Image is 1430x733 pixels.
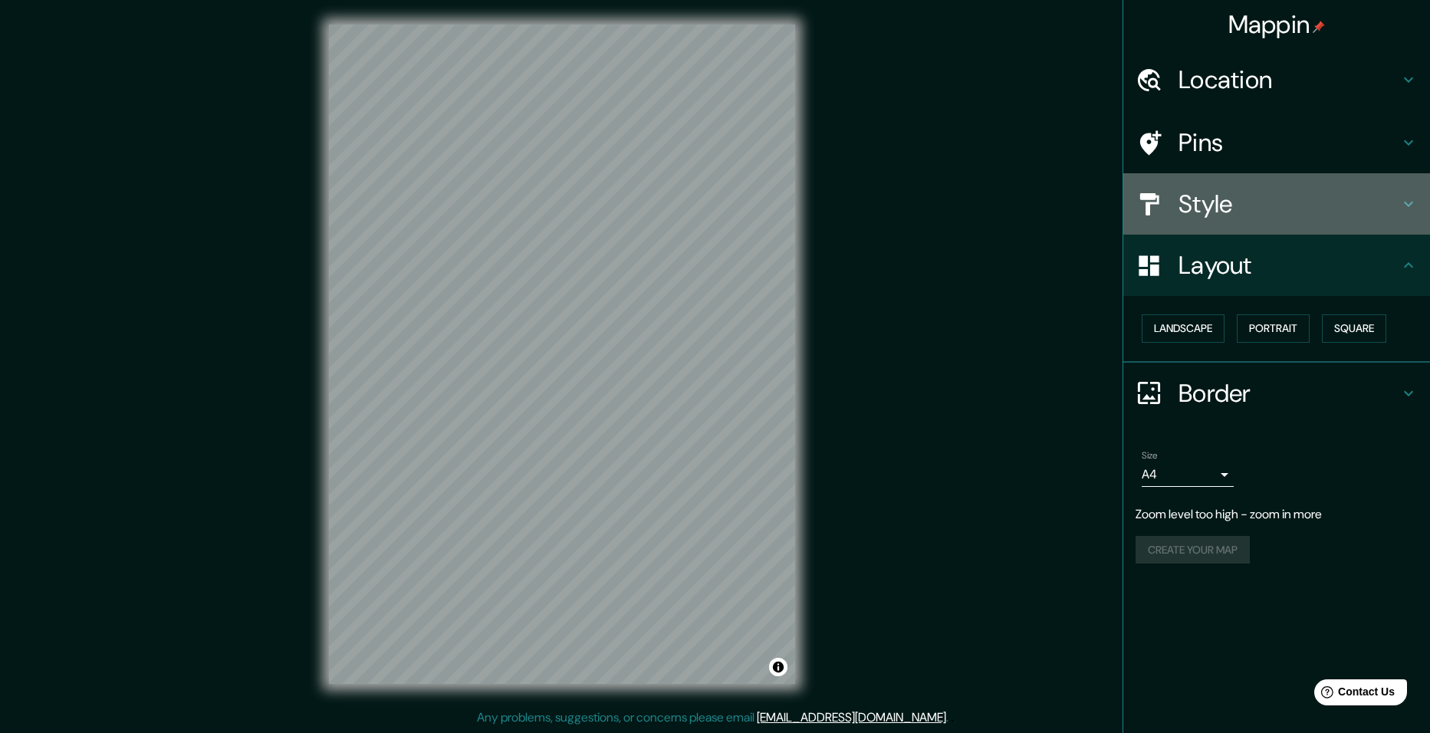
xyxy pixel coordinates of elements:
[1237,314,1310,343] button: Portrait
[1123,173,1430,235] div: Style
[1179,64,1399,95] h4: Location
[948,708,951,727] div: .
[1179,127,1399,158] h4: Pins
[1123,235,1430,296] div: Layout
[329,25,795,684] canvas: Map
[1123,112,1430,173] div: Pins
[1179,189,1399,219] h4: Style
[1142,462,1234,487] div: A4
[769,658,787,676] button: Toggle attribution
[1179,378,1399,409] h4: Border
[1313,21,1325,33] img: pin-icon.png
[1228,9,1326,40] h4: Mappin
[477,708,948,727] p: Any problems, suggestions, or concerns please email .
[1179,250,1399,281] h4: Layout
[757,709,946,725] a: [EMAIL_ADDRESS][DOMAIN_NAME]
[1142,314,1225,343] button: Landscape
[1294,673,1413,716] iframe: Help widget launcher
[1123,49,1430,110] div: Location
[951,708,954,727] div: .
[1142,449,1158,462] label: Size
[1123,363,1430,424] div: Border
[1322,314,1386,343] button: Square
[1136,505,1418,524] p: Zoom level too high - zoom in more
